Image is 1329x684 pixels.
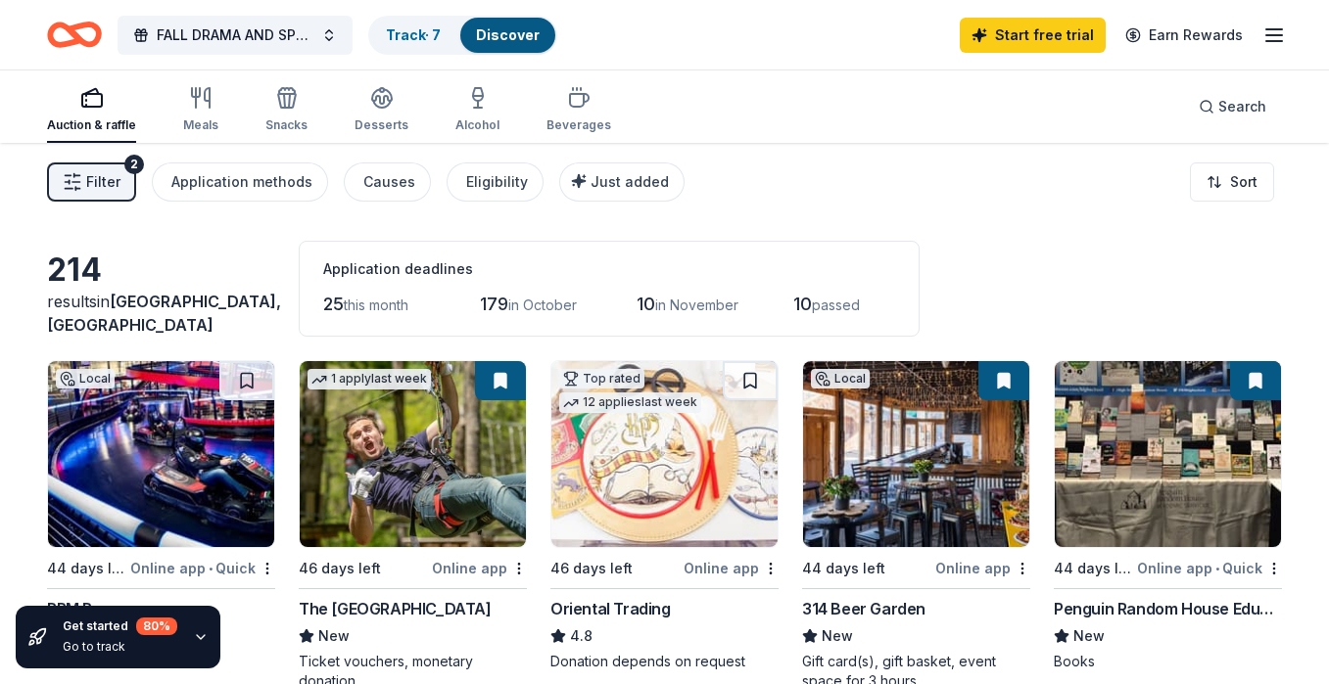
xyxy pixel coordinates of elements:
span: Just added [591,173,669,190]
span: in [47,292,281,335]
span: New [1073,624,1105,648]
button: FALL DRAMA AND SPRING MUSICAL [118,16,353,55]
button: Meals [183,78,218,143]
button: Alcohol [455,78,499,143]
a: Earn Rewards [1114,18,1255,53]
div: Top rated [559,369,644,388]
a: Image for RPM RacewayLocal44 days leftOnline app•QuickRPM RacewayNew2 free races [47,360,275,671]
div: Books [1054,652,1282,671]
div: Application methods [171,170,312,194]
div: Online app Quick [1137,556,1282,580]
button: Filter2 [47,162,136,202]
div: Desserts [355,117,408,133]
div: 44 days left [1054,557,1133,580]
button: Desserts [355,78,408,143]
button: Search [1183,87,1282,126]
button: Application methods [152,162,328,202]
span: Filter [86,170,120,194]
div: 44 days left [802,557,885,580]
span: • [209,561,213,576]
div: Meals [183,117,218,133]
div: Eligibility [466,170,528,194]
button: Beverages [546,78,611,143]
a: Start free trial [960,18,1106,53]
div: Donation depends on request [550,652,779,671]
div: Local [56,369,115,388]
div: Online app [684,556,779,580]
div: The [GEOGRAPHIC_DATA] [299,597,492,620]
div: Online app [432,556,527,580]
span: 10 [793,294,812,314]
button: Causes [344,162,431,202]
span: FALL DRAMA AND SPRING MUSICAL [157,23,313,47]
a: Track· 7 [386,26,441,43]
button: Eligibility [447,162,544,202]
img: Image for 314 Beer Garden [803,361,1029,547]
div: Online app Quick [130,556,275,580]
div: 1 apply last week [308,369,431,389]
button: Track· 7Discover [368,16,557,55]
div: Application deadlines [323,257,895,281]
span: in October [508,296,577,313]
a: Image for Penguin Random House Education44 days leftOnline app•QuickPenguin Random House Educatio... [1054,360,1282,671]
a: Discover [476,26,540,43]
div: 2 [124,155,144,174]
div: Alcohol [455,117,499,133]
div: 44 days left [47,557,126,580]
span: Sort [1230,170,1258,194]
div: Get started [63,617,177,635]
div: 46 days left [550,557,633,580]
div: Snacks [265,117,308,133]
img: Image for Penguin Random House Education [1055,361,1281,547]
button: Sort [1190,162,1274,202]
span: • [1215,561,1219,576]
a: Image for Oriental TradingTop rated12 applieslast week46 days leftOnline appOriental Trading4.8Do... [550,360,779,671]
span: 179 [480,294,508,314]
a: Home [47,12,102,58]
span: 10 [637,294,655,314]
button: Auction & raffle [47,78,136,143]
div: Penguin Random House Education [1054,597,1282,620]
span: New [822,624,853,648]
span: 4.8 [570,624,593,648]
div: 46 days left [299,557,381,580]
div: Online app [935,556,1030,580]
div: Auction & raffle [47,117,136,133]
span: [GEOGRAPHIC_DATA], [GEOGRAPHIC_DATA] [47,292,281,335]
span: this month [344,296,408,313]
img: Image for Oriental Trading [551,361,778,547]
span: passed [812,296,860,313]
div: 80 % [136,617,177,635]
img: Image for RPM Raceway [48,361,274,547]
span: in November [655,296,738,313]
button: Snacks [265,78,308,143]
div: 12 applies last week [559,392,701,413]
div: Go to track [63,639,177,655]
div: Beverages [546,117,611,133]
div: Causes [363,170,415,194]
span: Search [1218,95,1266,118]
span: 25 [323,294,344,314]
img: Image for The Adventure Park [300,361,526,547]
div: 214 [47,251,275,290]
div: results [47,290,275,337]
div: Local [811,369,870,388]
div: 314 Beer Garden [802,597,926,620]
div: Oriental Trading [550,597,671,620]
button: Just added [559,162,685,202]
